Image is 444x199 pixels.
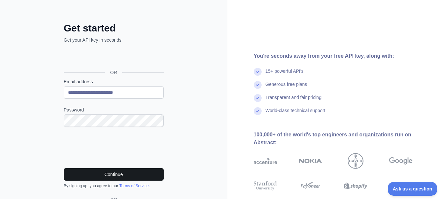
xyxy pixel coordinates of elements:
[254,52,434,60] div: You're seconds away from your free API key, along with:
[254,68,262,76] img: check mark
[254,81,262,89] img: check mark
[266,107,326,120] div: World-class technical support
[344,180,367,192] img: shopify
[119,184,149,188] a: Terms of Service
[388,182,437,196] iframe: Toggle Customer Support
[254,94,262,102] img: check mark
[64,183,164,189] div: By signing up, you agree to our .
[64,37,164,43] p: Get your API key in seconds
[299,153,322,169] img: nokia
[64,22,164,34] h2: Get started
[64,107,164,113] label: Password
[254,131,434,147] div: 100,000+ of the world's top engineers and organizations run on Abstract:
[254,180,277,192] img: stanford university
[266,94,322,107] div: Transparent and fair pricing
[266,68,304,81] div: 15+ powerful API's
[60,50,166,65] iframe: Sign in with Google Button
[389,153,412,169] img: google
[389,180,412,192] img: airbnb
[299,180,322,192] img: payoneer
[254,107,262,115] img: check mark
[254,153,277,169] img: accenture
[348,153,363,169] img: bayer
[266,81,307,94] div: Generous free plans
[64,78,164,85] label: Email address
[105,69,122,76] span: OR
[64,135,164,160] iframe: reCAPTCHA
[64,168,164,181] button: Continue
